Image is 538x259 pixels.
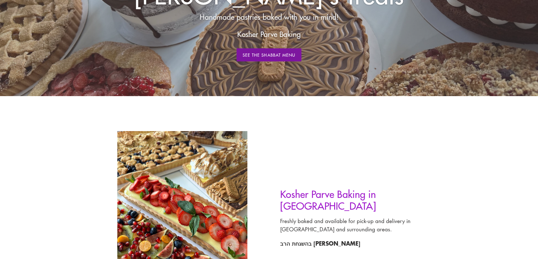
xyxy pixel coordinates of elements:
p: Freshly baked and available for pick-up and delivery in [GEOGRAPHIC_DATA] and surrounding areas. [280,217,442,233]
p: Kosher Parve Baking [139,29,399,40]
a: See The Shabbat Menu: Weekly Menu [237,48,301,62]
h2: Kosher Parve Baking in [GEOGRAPHIC_DATA] [280,188,442,212]
strong: בהשגחת הרב [PERSON_NAME] [280,239,360,248]
p: Handmade pastries baked with you in mind! [139,11,399,23]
